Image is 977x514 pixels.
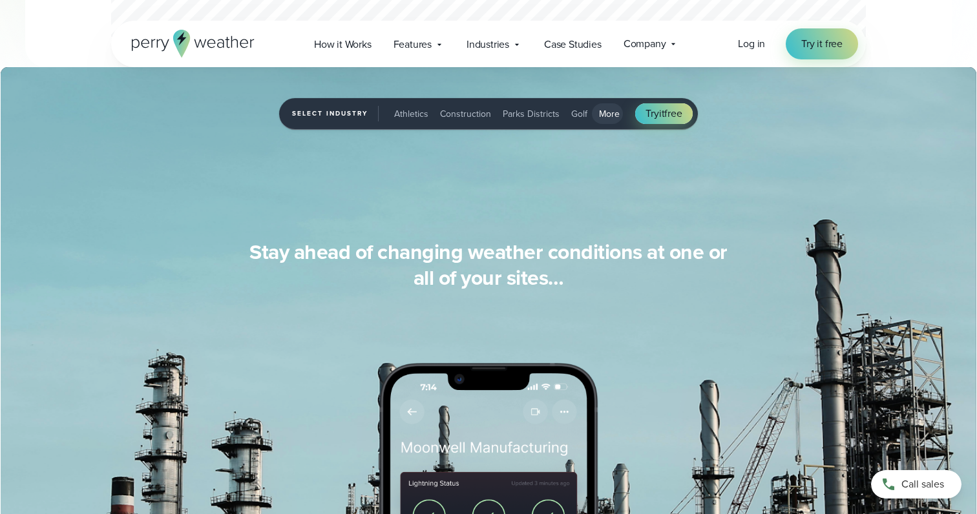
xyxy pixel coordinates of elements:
span: Industries [467,37,509,52]
span: Construction [440,107,491,121]
span: Company [624,36,666,52]
a: Case Studies [533,31,613,57]
span: Athletics [394,107,428,121]
button: Parks Districts [498,103,565,124]
span: Try free [646,106,682,121]
button: Athletics [389,103,434,124]
button: Golf [566,103,593,124]
a: Try it free [786,28,858,59]
button: Construction [435,103,496,124]
h3: Stay ahead of changing weather conditions at one or all of your sites… [240,239,737,291]
button: More [594,103,625,124]
span: Log in [738,36,765,51]
span: Features [394,37,432,52]
span: Try it free [801,36,843,52]
span: Case Studies [544,37,602,52]
span: How it Works [314,37,372,52]
span: it [659,106,665,121]
a: How it Works [303,31,383,57]
a: Tryitfree [635,103,692,124]
span: Call sales [901,477,944,492]
a: Log in [738,36,765,52]
span: Golf [571,107,587,121]
span: Select Industry [292,106,379,121]
span: Parks Districts [503,107,560,121]
span: More [599,107,620,121]
a: Call sales [871,470,961,499]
